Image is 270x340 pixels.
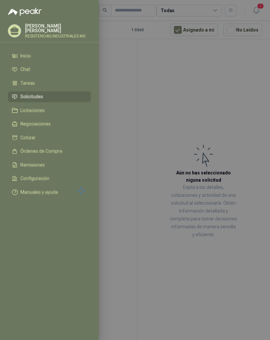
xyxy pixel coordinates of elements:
a: Configuración [8,173,91,184]
span: Configuración [20,176,49,181]
span: Órdenes de Compra [20,148,62,154]
a: Órdenes de Compra [8,146,91,157]
a: Solicitudes [8,91,91,102]
a: Licitaciones [8,105,91,116]
p: RESISTENCIAS INDUSTRIALES MG [25,34,91,38]
span: Negociaciones [20,121,51,126]
span: Cotizar [20,135,36,140]
a: Chat [8,64,91,75]
span: Licitaciones [20,108,45,113]
span: Tareas [20,80,35,86]
span: Remisiones [20,162,45,168]
a: Tareas [8,78,91,89]
span: Manuales y ayuda [20,190,58,195]
a: Remisiones [8,159,91,170]
span: Solicitudes [20,94,43,99]
a: Manuales y ayuda [8,187,91,198]
p: [PERSON_NAME] [PERSON_NAME] [25,24,91,33]
img: Logo peakr [8,8,41,16]
a: Negociaciones [8,119,91,130]
span: Chat [20,67,30,72]
span: Inicio [20,53,31,58]
a: Inicio [8,50,91,61]
a: Cotizar [8,132,91,143]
